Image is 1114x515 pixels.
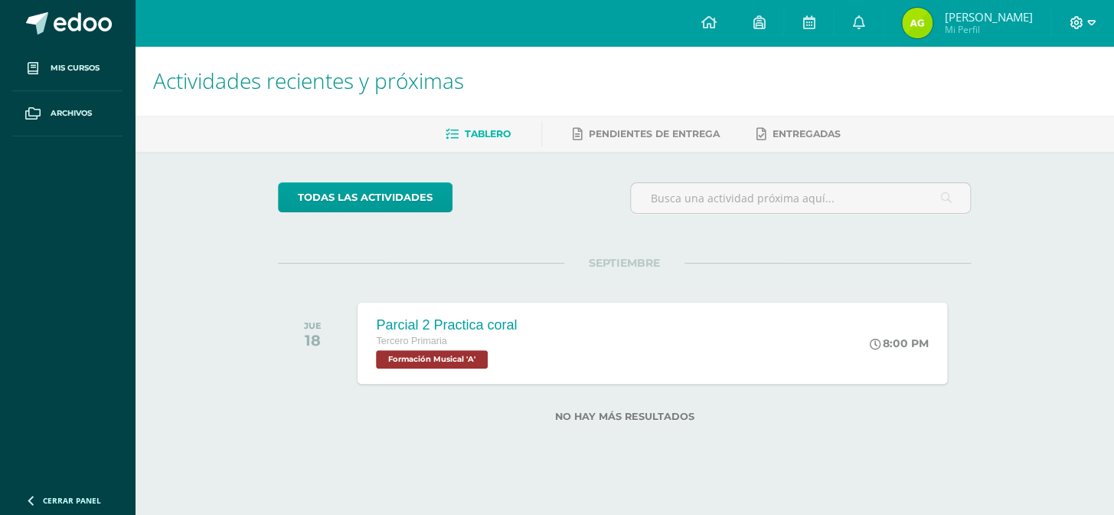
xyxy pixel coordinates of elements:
div: 8:00 PM [870,336,929,350]
div: JUE [304,320,322,331]
div: Parcial 2 Practica coral [376,317,517,333]
span: [PERSON_NAME] [944,9,1032,25]
a: Mis cursos [12,46,123,91]
span: Actividades recientes y próximas [153,66,464,95]
input: Busca una actividad próxima aquí... [631,183,970,213]
img: 7f81f4ba5cc2156d4da63f1ddbdbb887.png [902,8,933,38]
span: Tablero [465,128,511,139]
a: Pendientes de entrega [573,122,720,146]
span: Pendientes de entrega [589,128,720,139]
a: todas las Actividades [278,182,452,212]
label: No hay más resultados [278,411,971,422]
span: SEPTIEMBRE [564,256,684,270]
span: Mi Perfil [944,23,1032,36]
span: Archivos [51,107,92,120]
div: 18 [304,331,322,349]
span: Entregadas [773,128,841,139]
a: Entregadas [756,122,841,146]
span: Cerrar panel [43,495,101,506]
span: Tercero Primaria [376,336,446,346]
span: Formación Musical 'A' [376,350,488,369]
span: Mis cursos [51,62,100,74]
a: Tablero [446,122,511,146]
a: Archivos [12,91,123,136]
